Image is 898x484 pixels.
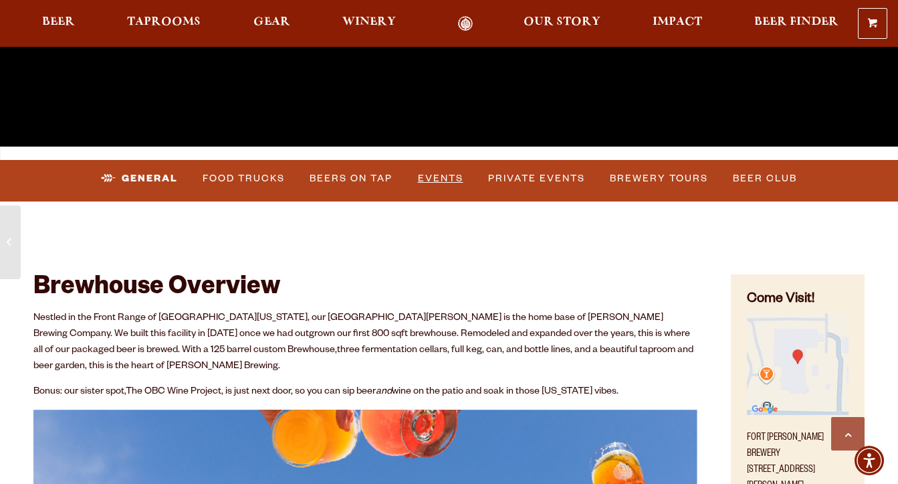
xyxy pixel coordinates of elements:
[342,17,396,27] span: Winery
[376,387,392,398] em: and
[747,408,849,419] a: Find on Google Maps (opens in a new window)
[96,163,183,194] a: General
[253,17,290,27] span: Gear
[118,16,209,31] a: Taprooms
[126,387,221,398] a: The OBC Wine Project
[524,17,600,27] span: Our Story
[413,163,469,194] a: Events
[754,17,838,27] span: Beer Finder
[42,17,75,27] span: Beer
[304,163,398,194] a: Beers on Tap
[831,417,865,451] a: Scroll to top
[746,16,847,31] a: Beer Finder
[33,311,697,375] p: Nestled in the Front Range of [GEOGRAPHIC_DATA][US_STATE], our [GEOGRAPHIC_DATA][PERSON_NAME] is ...
[33,345,693,372] span: three fermentation cellars, full keg, can, and bottle lines, and a beautiful taproom and beer gar...
[747,313,849,415] img: Small thumbnail of location on map
[334,16,405,31] a: Winery
[33,384,697,400] p: Bonus: our sister spot, , is just next door, so you can sip beer wine on the patio and soak in th...
[127,17,201,27] span: Taprooms
[604,163,713,194] a: Brewery Tours
[515,16,609,31] a: Our Story
[653,17,702,27] span: Impact
[441,16,491,31] a: Odell Home
[33,274,697,304] h2: Brewhouse Overview
[33,16,84,31] a: Beer
[197,163,290,194] a: Food Trucks
[855,446,884,475] div: Accessibility Menu
[245,16,299,31] a: Gear
[483,163,590,194] a: Private Events
[727,163,802,194] a: Beer Club
[644,16,711,31] a: Impact
[747,291,849,310] h4: Come Visit!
